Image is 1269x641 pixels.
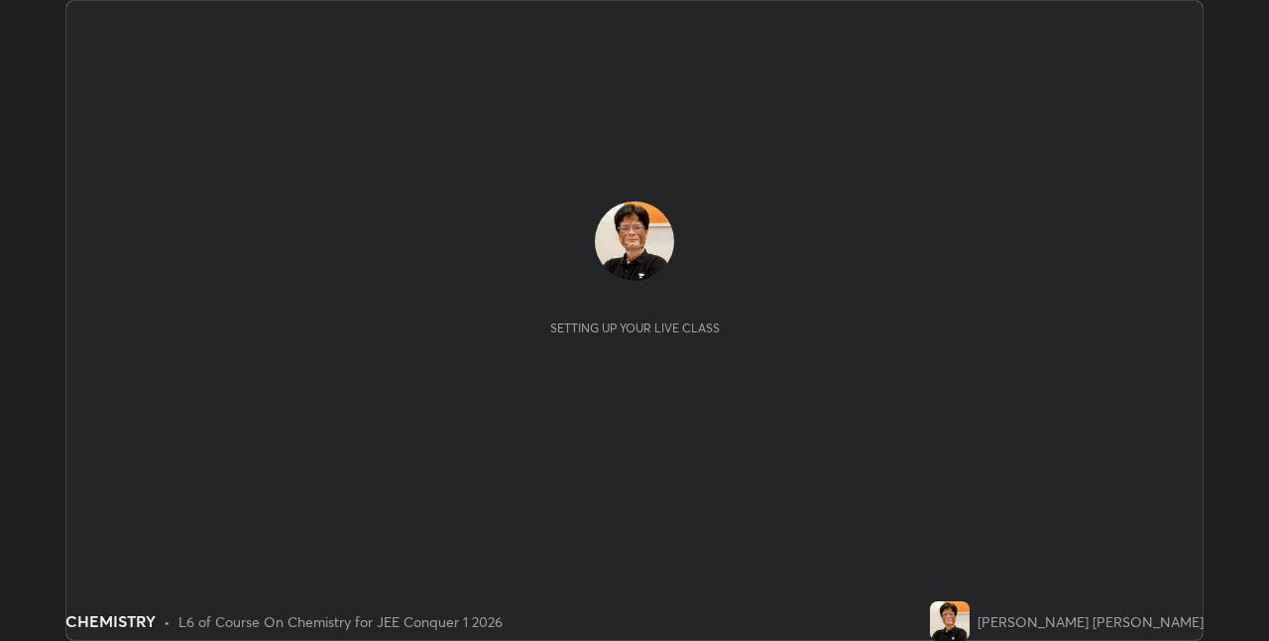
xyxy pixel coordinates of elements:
[65,609,156,633] div: CHEMISTRY
[978,611,1204,632] div: [PERSON_NAME] [PERSON_NAME]
[550,320,720,335] div: Setting up your live class
[164,611,171,632] div: •
[930,601,970,641] img: 9ecfa41c2d824964b331197ca6b6b115.jpg
[178,611,503,632] div: L6 of Course On Chemistry for JEE Conquer 1 2026
[595,201,674,281] img: 9ecfa41c2d824964b331197ca6b6b115.jpg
